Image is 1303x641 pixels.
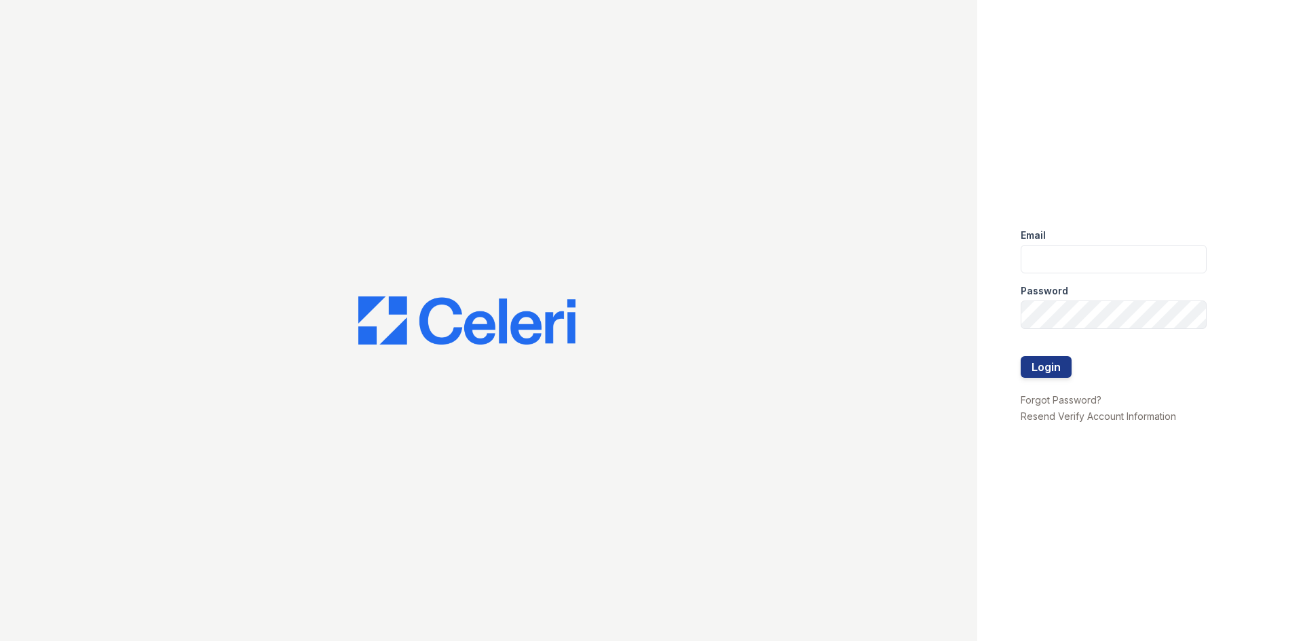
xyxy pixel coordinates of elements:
[1021,394,1101,406] a: Forgot Password?
[1021,410,1176,422] a: Resend Verify Account Information
[1021,229,1046,242] label: Email
[358,296,575,345] img: CE_Logo_Blue-a8612792a0a2168367f1c8372b55b34899dd931a85d93a1a3d3e32e68fde9ad4.png
[1021,284,1068,298] label: Password
[1021,356,1072,378] button: Login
